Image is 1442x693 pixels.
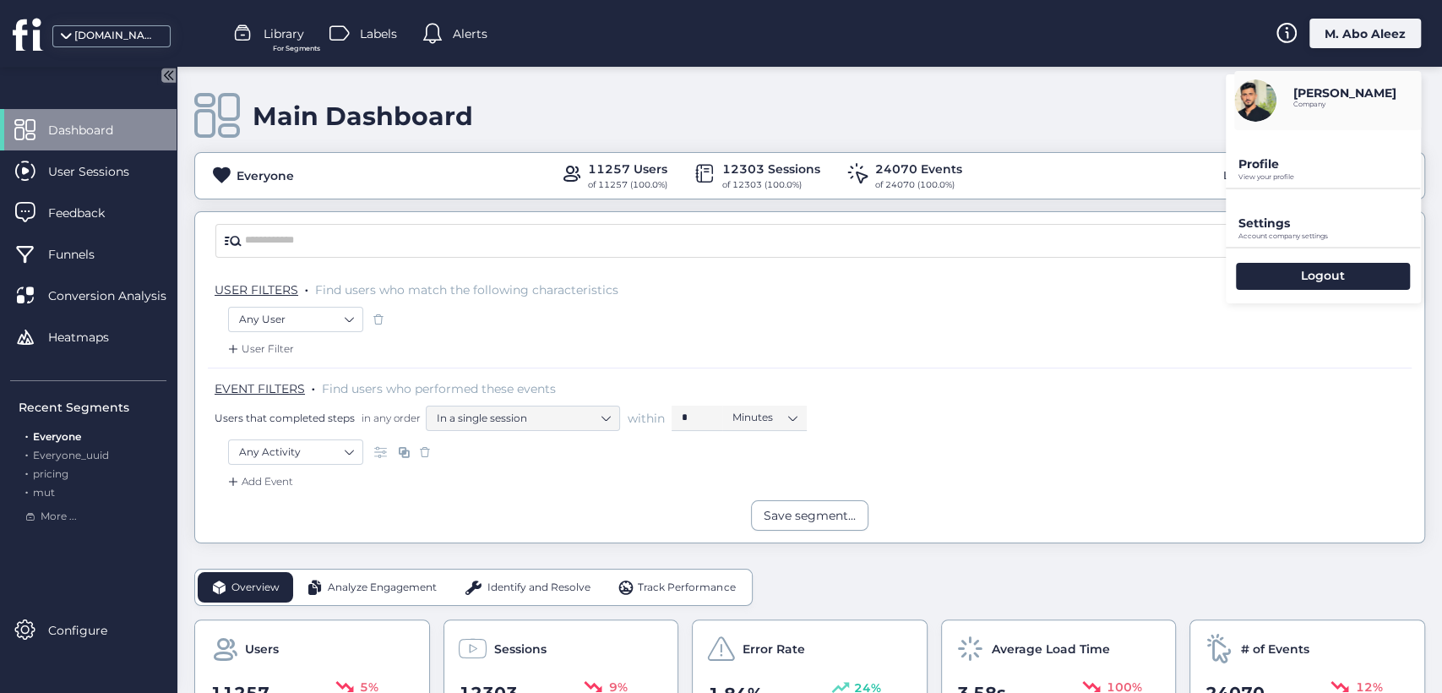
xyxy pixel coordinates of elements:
[25,445,28,461] span: .
[628,410,665,427] span: within
[358,411,421,425] span: in any order
[1238,216,1421,231] p: Settings
[48,121,139,139] span: Dashboard
[215,282,298,297] span: USER FILTERS
[215,381,305,396] span: EVENT FILTERS
[764,506,856,525] div: Save segment...
[360,25,397,43] span: Labels
[494,640,547,658] span: Sessions
[722,160,820,178] div: 12303 Sessions
[1238,232,1421,240] p: Account company settings
[25,427,28,443] span: .
[48,286,192,305] span: Conversion Analysis
[33,449,109,461] span: Everyone_uuid
[74,28,159,44] div: [DOMAIN_NAME]
[305,279,308,296] span: .
[33,430,81,443] span: Everyone
[239,307,352,332] nz-select-item: Any User
[875,160,962,178] div: 24070 Events
[245,640,279,658] span: Users
[312,378,315,395] span: .
[25,464,28,480] span: .
[875,178,962,192] div: of 24070 (100.0%)
[588,160,667,178] div: 11257 Users
[992,640,1110,658] span: Average Load Time
[1240,640,1309,658] span: # of Events
[48,162,155,181] span: User Sessions
[225,341,294,357] div: User Filter
[33,486,55,499] span: mut
[237,166,294,185] div: Everyone
[638,580,735,596] span: Track Performance
[48,245,120,264] span: Funnels
[1238,173,1421,181] p: View your profile
[41,509,77,525] span: More ...
[253,101,473,132] div: Main Dashboard
[322,381,556,396] span: Find users who performed these events
[225,473,293,490] div: Add Event
[1238,156,1421,172] p: Profile
[215,411,355,425] span: Users that completed steps
[437,406,609,431] nz-select-item: In a single session
[722,178,820,192] div: of 12303 (100.0%)
[48,204,130,222] span: Feedback
[1301,268,1345,283] p: Logout
[48,328,134,346] span: Heatmaps
[1234,79,1276,122] img: avatar
[732,405,797,430] nz-select-item: Minutes
[48,621,133,640] span: Configure
[19,398,166,417] div: Recent Segments
[1309,19,1421,48] div: M. Abo Aleez
[328,580,437,596] span: Analyze Engagement
[453,25,487,43] span: Alerts
[743,640,805,658] span: Error Rate
[273,43,320,54] span: For Segments
[1293,101,1396,108] p: Company
[1293,85,1396,101] p: [PERSON_NAME]
[264,25,304,43] span: Library
[25,483,28,499] span: .
[239,439,352,465] nz-select-item: Any Activity
[315,282,618,297] span: Find users who match the following characteristics
[33,467,68,480] span: pricing
[487,580,590,596] span: Identify and Resolve
[588,178,667,192] div: of 11257 (100.0%)
[231,580,280,596] span: Overview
